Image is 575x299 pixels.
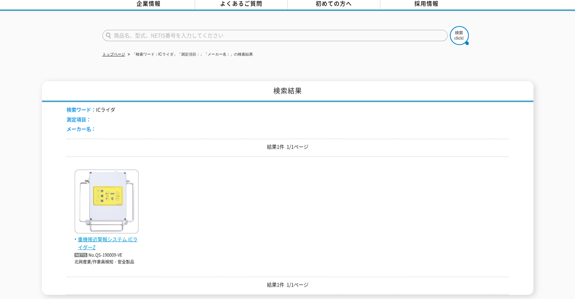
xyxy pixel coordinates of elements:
span: 重機接近警報システム ICライダーZ [74,235,139,251]
a: 重機接近警報システム ICライダーZ [74,228,139,251]
p: 結果1件 1/1ページ [67,281,509,289]
a: トップページ [102,52,125,56]
h1: 検索結果 [42,81,533,102]
span: メーカー名： [67,125,96,132]
li: ICライダ [67,106,115,114]
li: 「検索ワード：ICライダ」「測定項目：」「メーカー名：」の検索結果 [126,51,253,59]
p: 結果1件 1/1ページ [67,143,509,151]
p: 北興産業/作業員検知・安全製品 [74,259,139,265]
input: 商品名、型式、NETIS番号を入力してください [102,30,448,41]
span: 測定項目： [67,116,91,123]
img: ICライダーZ [74,169,139,235]
span: 検索ワード： [67,106,96,113]
img: btn_search.png [450,26,469,45]
p: No.QS-190009-VE [74,251,139,259]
